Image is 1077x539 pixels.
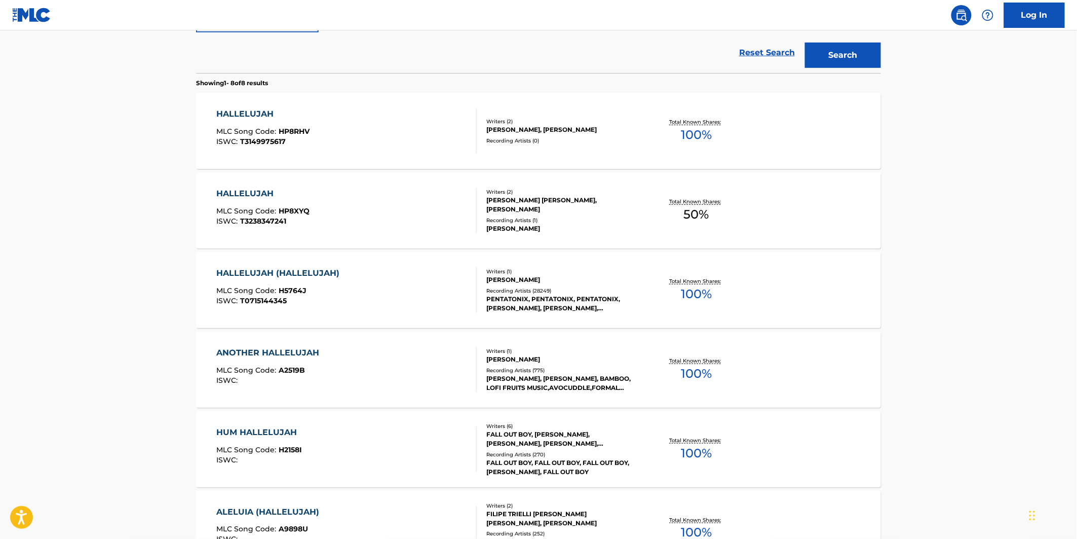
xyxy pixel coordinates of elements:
[217,267,345,279] div: HALLELUJAH (HALLELUJAH)
[217,108,310,120] div: HALLELUJAH
[955,9,968,21] img: search
[486,188,639,196] div: Writers ( 2 )
[486,458,639,477] div: FALL OUT BOY, FALL OUT BOY, FALL OUT BOY, [PERSON_NAME], FALL OUT BOY
[669,516,723,524] p: Total Known Shares:
[196,252,881,328] a: HALLELUJAH (HALLELUJAH)MLC Song Code:H5764JISWC:T0715144345Writers (1)[PERSON_NAME]Recording Arti...
[217,188,310,200] div: HALLELUJAH
[684,205,709,224] span: 50 %
[196,79,268,88] p: Showing 1 - 8 of 8 results
[217,347,325,359] div: ANOTHER HALLELUJAH
[12,8,51,22] img: MLC Logo
[486,451,639,458] div: Recording Artists ( 270 )
[1004,3,1065,28] a: Log In
[978,5,998,25] div: Help
[486,367,639,374] div: Recording Artists ( 775 )
[486,422,639,430] div: Writers ( 6 )
[486,137,639,145] div: Recording Artists ( 0 )
[1029,500,1035,531] div: Drag
[951,5,972,25] a: Public Search
[486,374,639,392] div: [PERSON_NAME], [PERSON_NAME], BAMBOO, LOFI FRUITS MUSIC,AVOCUDDLE,FORMAL CHICKEN, BAMBOO
[279,127,310,136] span: HP8RHV
[279,286,307,295] span: H5764J
[217,426,302,439] div: HUM HALLELUJAH
[669,198,723,205] p: Total Known Shares:
[486,510,639,528] div: FILIPE TRIELLI [PERSON_NAME] [PERSON_NAME], [PERSON_NAME]
[681,444,712,462] span: 100 %
[982,9,994,21] img: help
[241,137,286,146] span: T3149975617
[486,268,639,275] div: Writers ( 1 )
[486,295,639,313] div: PENTATONIX, PENTATONIX, PENTATONIX, [PERSON_NAME], [PERSON_NAME], [PERSON_NAME], [PERSON_NAME], [...
[669,118,723,126] p: Total Known Shares:
[217,376,241,385] span: ISWC :
[241,217,287,226] span: T3238347241
[669,357,723,365] p: Total Known Shares:
[805,43,881,68] button: Search
[486,275,639,284] div: [PERSON_NAME]
[669,277,723,285] p: Total Known Shares:
[196,172,881,248] a: HALLELUJAHMLC Song Code:HP8XYQISWC:T3238347241Writers (2)[PERSON_NAME] [PERSON_NAME], [PERSON_NAM...
[486,217,639,224] div: Recording Artists ( 1 )
[486,347,639,355] div: Writers ( 1 )
[486,530,639,538] div: Recording Artists ( 252 )
[486,125,639,134] div: [PERSON_NAME], [PERSON_NAME]
[196,93,881,169] a: HALLELUJAHMLC Song Code:HP8RHVISWC:T3149975617Writers (2)[PERSON_NAME], [PERSON_NAME]Recording Ar...
[279,366,305,375] span: A2519B
[486,355,639,364] div: [PERSON_NAME]
[217,137,241,146] span: ISWC :
[279,525,309,534] span: A9898U
[217,296,241,305] span: ISWC :
[217,217,241,226] span: ISWC :
[1026,490,1077,539] iframe: Chat Widget
[279,445,302,454] span: H2158I
[196,332,881,408] a: ANOTHER HALLELUJAHMLC Song Code:A2519BISWC:Writers (1)[PERSON_NAME]Recording Artists (775)[PERSON...
[217,445,279,454] span: MLC Song Code :
[241,296,287,305] span: T0715144345
[681,365,712,383] span: 100 %
[217,366,279,375] span: MLC Song Code :
[217,286,279,295] span: MLC Song Code :
[486,196,639,214] div: [PERSON_NAME] [PERSON_NAME], [PERSON_NAME]
[217,455,241,464] span: ISWC :
[486,118,639,125] div: Writers ( 2 )
[217,206,279,215] span: MLC Song Code :
[217,127,279,136] span: MLC Song Code :
[681,126,712,144] span: 100 %
[486,502,639,510] div: Writers ( 2 )
[196,411,881,487] a: HUM HALLELUJAHMLC Song Code:H2158IISWC:Writers (6)FALL OUT BOY, [PERSON_NAME], [PERSON_NAME], [PE...
[217,506,325,518] div: ALELUIA (HALLELUJAH)
[217,525,279,534] span: MLC Song Code :
[734,42,800,64] a: Reset Search
[486,287,639,295] div: Recording Artists ( 28249 )
[669,437,723,444] p: Total Known Shares:
[681,285,712,303] span: 100 %
[486,430,639,448] div: FALL OUT BOY, [PERSON_NAME], [PERSON_NAME], [PERSON_NAME], [PERSON_NAME], [PERSON_NAME]
[279,206,310,215] span: HP8XYQ
[486,224,639,233] div: [PERSON_NAME]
